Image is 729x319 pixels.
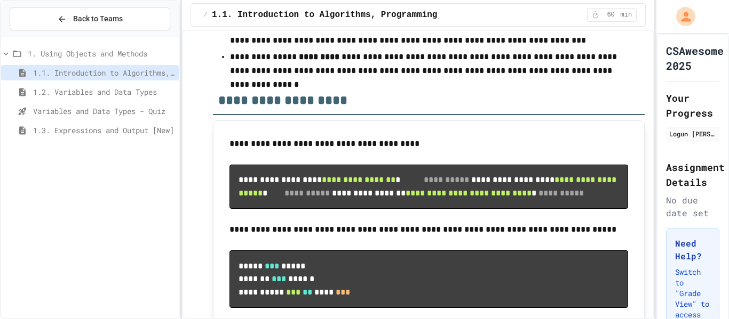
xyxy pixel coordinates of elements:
[621,11,632,19] span: min
[666,160,719,190] h2: Assignment Details
[669,129,716,138] div: Logun [PERSON_NAME]
[666,91,719,120] h2: Your Progress
[666,43,724,73] h1: CSAwesome 2025
[212,9,514,21] span: 1.1. Introduction to Algorithms, Programming, and Compilers
[33,125,175,136] span: 1.3. Expressions and Output [New]
[73,13,123,24] span: Back to Teams
[33,67,175,78] span: 1.1. Introduction to Algorithms, Programming, and Compilers
[603,11,620,19] span: 60
[675,237,710,263] h3: Need Help?
[10,7,170,30] button: Back to Teams
[666,194,719,219] div: No due date set
[33,105,175,117] span: Variables and Data Types - Quiz
[33,86,175,97] span: 1.2. Variables and Data Types
[28,48,175,59] span: 1. Using Objects and Methods
[204,11,208,19] span: /
[665,4,698,29] div: My Account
